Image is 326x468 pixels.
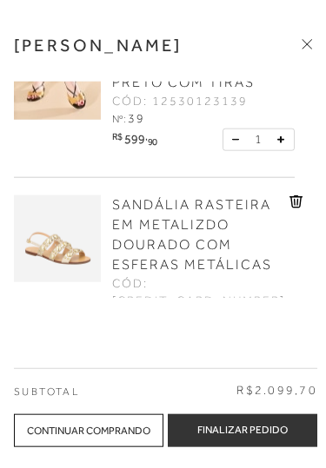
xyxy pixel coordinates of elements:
span: R$2.099,70 [236,382,316,399]
button: Finalizar Pedido [168,414,317,447]
i: , [145,132,157,142]
span: 39 [128,111,145,125]
span: Subtotal [14,386,79,398]
a: SANDÁLIA RASTEIRA EM METALIZDO DOURADO COM ESFERAS METÁLICAS [112,195,285,275]
span: 1 [255,130,262,148]
h3: [PERSON_NAME] [14,35,183,56]
i: R$ [112,132,122,142]
span: SANDÁLIA RASTEIRA EM METALIZDO DOURADO COM ESFERAS METÁLICAS [112,197,272,273]
span: Nº: [112,113,126,125]
img: SANDÁLIA RASTEIRA EM METALIZDO DOURADO COM ESFERAS METÁLICAS [14,195,101,282]
span: 599 [124,132,145,146]
div: Continuar Comprando [14,414,163,447]
span: CÓD: 12530123139 [112,93,248,110]
span: 90 [148,136,157,147]
span: CÓD: [CREDIT_CARD_NUMBER] [112,275,285,309]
